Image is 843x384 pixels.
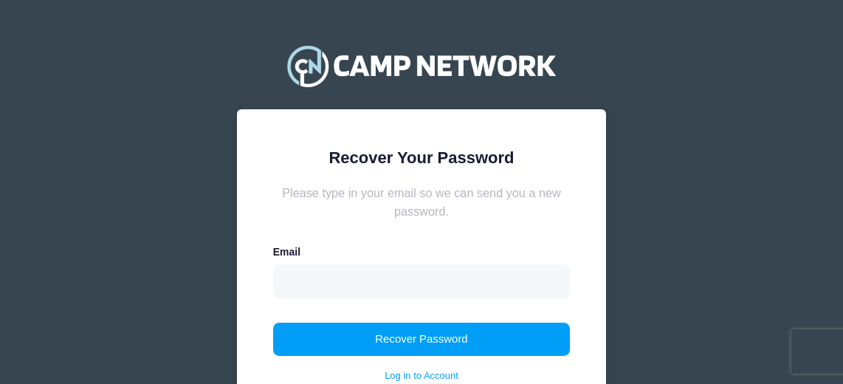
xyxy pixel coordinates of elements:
label: Email [273,244,300,260]
div: Please type in your email so we can send you a new password. [273,184,571,220]
a: Log in to Account [385,368,458,383]
button: Recover Password [273,323,571,357]
div: Recover Your Password [273,145,571,170]
img: Camp Network [281,36,562,95]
